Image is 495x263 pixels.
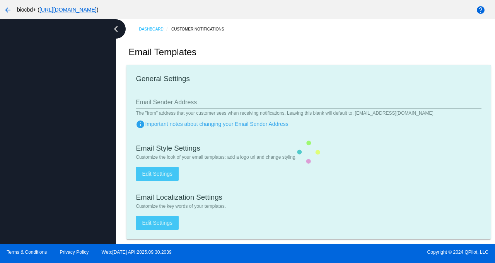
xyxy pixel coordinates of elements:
[60,249,89,255] a: Privacy Policy
[102,249,172,255] a: Web:[DATE] API:2025.09.30.2039
[3,5,12,15] mat-icon: arrow_back
[254,249,488,255] span: Copyright © 2024 QPilot, LLC
[39,7,97,13] a: [URL][DOMAIN_NAME]
[171,23,231,35] a: Customer Notifications
[7,249,47,255] a: Terms & Conditions
[128,47,196,58] h2: Email Templates
[139,23,171,35] a: Dashboard
[17,7,98,13] span: biocbd+ ( )
[110,23,122,35] i: chevron_left
[476,5,485,15] mat-icon: help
